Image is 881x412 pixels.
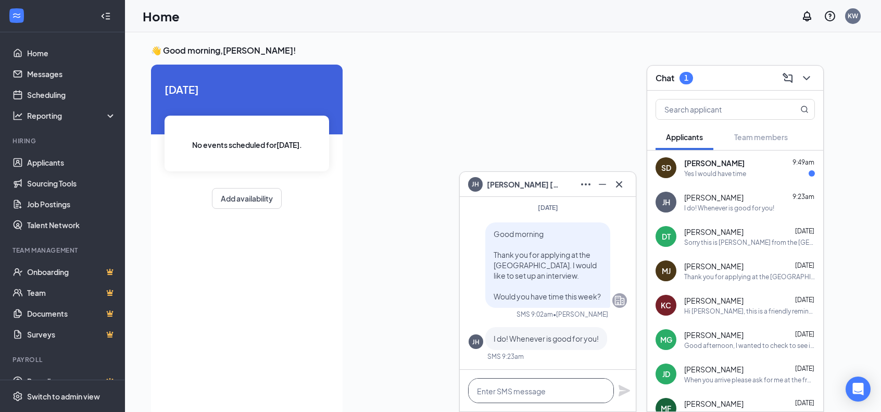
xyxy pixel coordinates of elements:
div: KW [848,11,858,20]
svg: Minimize [596,178,609,191]
div: Hiring [12,136,114,145]
svg: Cross [613,178,625,191]
span: 9:23am [792,193,814,201]
div: MG [660,334,672,345]
a: PayrollCrown [27,371,116,392]
span: [PERSON_NAME] [684,398,744,409]
span: [PERSON_NAME] [684,261,744,271]
div: Thank you for applying at the [GEOGRAPHIC_DATA]. Would have time this week to come in for an inte... [684,272,815,281]
span: [DATE] [795,399,814,407]
a: OnboardingCrown [27,261,116,282]
a: Messages [27,64,116,84]
input: Search applicant [656,99,779,119]
div: JH [472,338,480,346]
span: I do! Whenever is good for you! [494,334,599,343]
div: Switch to admin view [27,391,100,402]
span: Applicants [666,132,703,142]
div: I do! Whenever is good for you! [684,204,774,213]
a: TeamCrown [27,282,116,303]
div: JH [662,197,670,207]
div: Sorry this is [PERSON_NAME] from the [GEOGRAPHIC_DATA]. What is a good number that we can call yo... [684,238,815,247]
svg: WorkstreamLogo [11,10,22,21]
span: [PERSON_NAME] [684,364,744,374]
div: 1 [684,73,688,82]
svg: ComposeMessage [782,72,794,84]
div: Payroll [12,355,114,364]
a: Sourcing Tools [27,173,116,194]
div: KC [661,300,671,310]
div: Yes I would have time [684,169,746,178]
a: Home [27,43,116,64]
div: DT [662,231,671,242]
span: Good morning Thank you for applying at the [GEOGRAPHIC_DATA]. I would like to set up an interview... [494,229,601,301]
div: SD [661,163,671,173]
a: SurveysCrown [27,324,116,345]
span: [DATE] [795,365,814,372]
a: Talent Network [27,215,116,235]
div: When you arrive please ask for me at the front desk [684,376,815,384]
h3: Chat [656,72,674,84]
svg: Ellipses [580,178,592,191]
span: [DATE] [165,81,329,97]
span: [PERSON_NAME] [684,227,744,237]
span: [DATE] [795,261,814,269]
button: ComposeMessage [779,70,796,86]
span: [PERSON_NAME] [684,192,744,203]
svg: Company [613,294,626,307]
svg: Notifications [801,10,813,22]
span: [DATE] [795,296,814,304]
span: 9:49am [792,158,814,166]
button: Minimize [594,176,611,193]
a: Job Postings [27,194,116,215]
a: DocumentsCrown [27,303,116,324]
svg: MagnifyingGlass [800,105,809,114]
span: No events scheduled for [DATE] . [192,139,302,151]
div: MJ [662,266,671,276]
h3: 👋 Good morning, [PERSON_NAME] ! [151,45,855,56]
div: Open Intercom Messenger [846,377,871,402]
svg: Plane [618,384,631,397]
span: • [PERSON_NAME] [553,310,608,319]
span: [DATE] [795,227,814,235]
svg: ChevronDown [800,72,813,84]
svg: Analysis [12,110,23,121]
span: Team members [734,132,788,142]
h1: Home [143,7,180,25]
div: SMS 9:23am [487,352,524,361]
span: [PERSON_NAME] [684,330,744,340]
span: [PERSON_NAME] [PERSON_NAME] [487,179,560,190]
button: Add availability [212,188,282,209]
div: Team Management [12,246,114,255]
span: [DATE] [795,330,814,338]
button: ChevronDown [798,70,815,86]
button: Cross [611,176,627,193]
div: Reporting [27,110,117,121]
svg: Collapse [100,11,111,21]
div: JD [662,369,670,379]
span: [DATE] [538,204,558,211]
svg: Settings [12,391,23,402]
a: Applicants [27,152,116,173]
span: [PERSON_NAME] [684,295,744,306]
button: Ellipses [577,176,594,193]
div: Hi [PERSON_NAME], this is a friendly reminder. Your meeting with Fireside Inn & Suites [GEOGRAPHI... [684,307,815,316]
a: Scheduling [27,84,116,105]
svg: QuestionInfo [824,10,836,22]
div: Good afternoon, I wanted to check to see if everything ok. We have left a message but have not he... [684,341,815,350]
span: [PERSON_NAME] [684,158,745,168]
div: SMS 9:02am [517,310,553,319]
